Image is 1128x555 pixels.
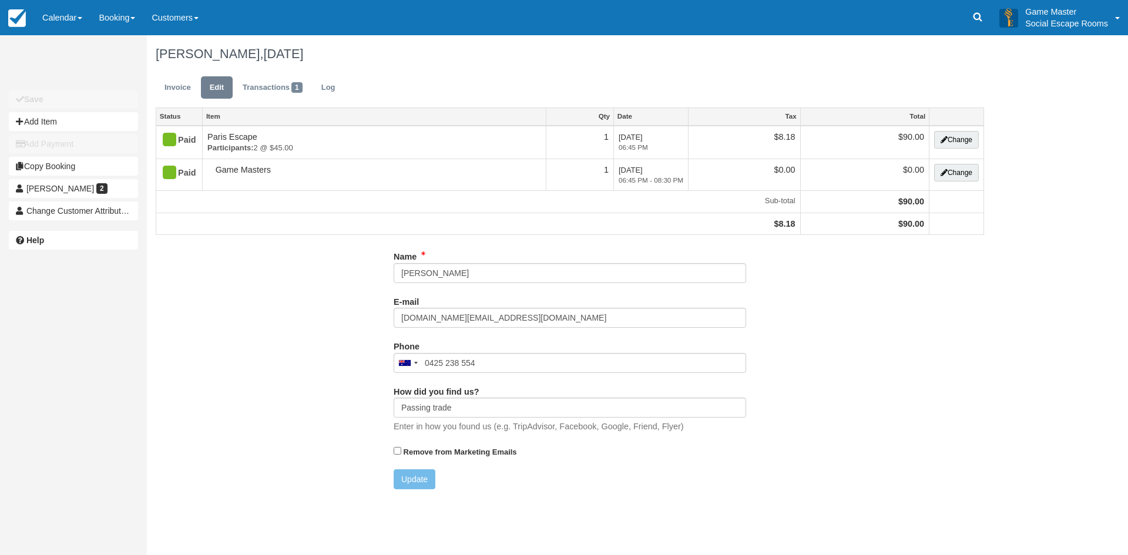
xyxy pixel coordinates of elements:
[934,131,979,149] button: Change
[156,108,202,125] a: Status
[201,76,233,99] a: Edit
[546,108,613,125] a: Qty
[161,164,187,183] div: Paid
[898,197,924,206] strong: $90.00
[800,126,929,159] td: $90.00
[203,108,546,125] a: Item
[156,47,984,61] h1: [PERSON_NAME],
[9,231,138,250] a: Help
[689,159,801,190] td: $0.00
[999,8,1018,27] img: A3
[9,179,138,198] a: [PERSON_NAME] 2
[9,201,138,220] button: Change Customer Attribution
[263,46,303,61] span: [DATE]
[546,126,613,159] td: 1
[9,112,138,131] button: Add Item
[313,76,344,99] a: Log
[619,166,683,186] span: [DATE]
[207,143,253,152] strong: Participants
[619,176,683,186] em: 06:45 PM - 08:30 PM
[9,134,138,153] button: Add Payment
[934,164,979,181] button: Change
[774,219,795,228] strong: $8.18
[8,9,26,27] img: checkfront-main-nav-mini-logo.png
[203,159,546,190] td: Game Masters
[394,382,479,398] label: How did you find us?
[394,447,401,455] input: Remove from Marketing Emails
[619,133,683,153] span: [DATE]
[614,108,688,125] a: Date
[394,337,419,353] label: Phone
[394,354,421,372] div: Australia: +61
[26,206,132,216] span: Change Customer Attribution
[203,126,546,159] td: Paris Escape
[394,292,419,308] label: E-mail
[161,131,187,150] div: Paid
[161,196,795,207] em: Sub-total
[1025,18,1108,29] p: Social Escape Rooms
[9,157,138,176] button: Copy Booking
[404,448,517,456] strong: Remove from Marketing Emails
[291,82,303,93] span: 1
[26,184,94,193] span: [PERSON_NAME]
[207,143,541,154] em: 2 @ $45.00
[96,183,108,194] span: 2
[9,90,138,109] button: Save
[234,76,311,99] a: Transactions1
[689,126,801,159] td: $8.18
[24,95,43,104] b: Save
[800,159,929,190] td: $0.00
[546,159,613,190] td: 1
[394,247,417,263] label: Name
[394,421,684,433] p: Enter in how you found us (e.g. TripAdvisor, Facebook, Google, Friend, Flyer)
[689,108,800,125] a: Tax
[1025,6,1108,18] p: Game Master
[26,236,44,245] b: Help
[394,469,435,489] button: Update
[898,219,924,228] strong: $90.00
[801,108,929,125] a: Total
[619,143,683,153] em: 06:45 PM
[156,76,200,99] a: Invoice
